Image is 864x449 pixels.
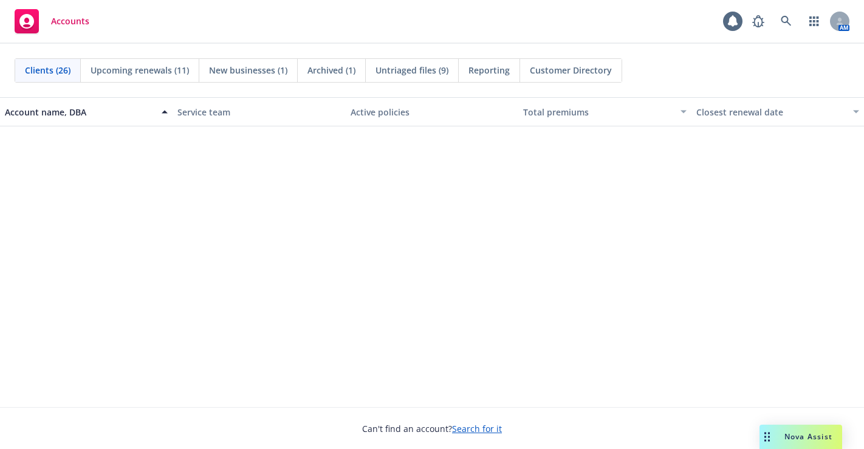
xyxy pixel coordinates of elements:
a: Switch app [802,9,826,33]
button: Service team [173,97,345,126]
span: Archived (1) [307,64,355,77]
span: Reporting [468,64,510,77]
span: Accounts [51,16,89,26]
div: Active policies [351,106,513,118]
div: Total premiums [523,106,673,118]
div: Drag to move [759,425,775,449]
span: Customer Directory [530,64,612,77]
a: Search [774,9,798,33]
span: Untriaged files (9) [375,64,448,77]
button: Active policies [346,97,518,126]
a: Search for it [452,423,502,434]
a: Accounts [10,4,94,38]
div: Service team [177,106,340,118]
button: Closest renewal date [691,97,864,126]
button: Nova Assist [759,425,842,449]
span: Nova Assist [784,431,832,442]
span: Clients (26) [25,64,70,77]
div: Account name, DBA [5,106,154,118]
div: Closest renewal date [696,106,846,118]
button: Total premiums [518,97,691,126]
span: Upcoming renewals (11) [91,64,189,77]
span: Can't find an account? [362,422,502,435]
span: New businesses (1) [209,64,287,77]
a: Report a Bug [746,9,770,33]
